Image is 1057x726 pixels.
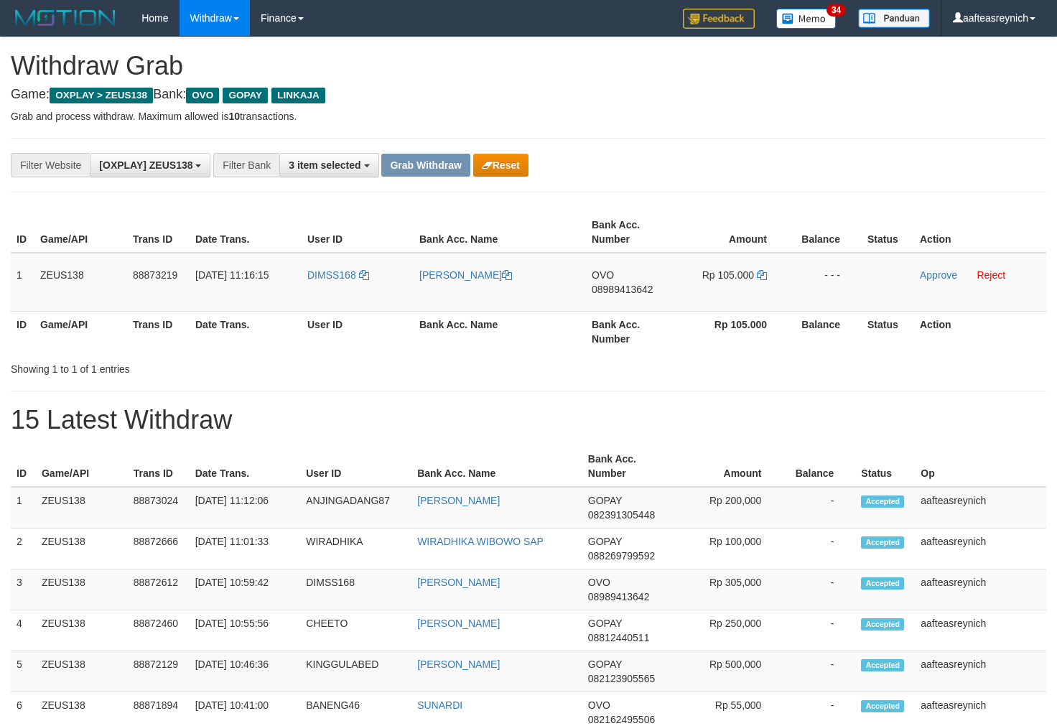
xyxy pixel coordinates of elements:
strong: 10 [228,111,240,122]
td: [DATE] 10:46:36 [190,651,301,692]
td: [DATE] 10:55:56 [190,610,301,651]
h4: Game: Bank: [11,88,1046,102]
td: WIRADHIKA [300,529,411,569]
th: Action [914,311,1046,352]
th: Date Trans. [190,311,302,352]
a: [PERSON_NAME] [419,269,512,281]
th: Balance [788,212,862,253]
td: - [783,529,855,569]
span: GOPAY [223,88,268,103]
span: Copy 088269799592 to clipboard [588,550,655,562]
td: [DATE] 10:59:42 [190,569,301,610]
img: panduan.png [858,9,930,28]
span: Copy 082391305448 to clipboard [588,509,655,521]
img: Feedback.jpg [683,9,755,29]
th: ID [11,212,34,253]
th: Game/API [34,311,127,352]
td: ANJINGADANG87 [300,487,411,529]
th: Bank Acc. Name [414,311,586,352]
td: ZEUS138 [36,610,128,651]
td: ZEUS138 [36,487,128,529]
td: 1 [11,487,36,529]
td: [DATE] 11:12:06 [190,487,301,529]
th: Bank Acc. Name [411,446,582,487]
td: - [783,651,855,692]
td: 1 [11,253,34,312]
span: OVO [186,88,219,103]
th: Op [915,446,1046,487]
td: aafteasreynich [915,610,1046,651]
th: Status [855,446,915,487]
td: ZEUS138 [36,569,128,610]
button: 3 item selected [279,153,378,177]
a: [PERSON_NAME] [417,618,500,629]
th: User ID [300,446,411,487]
span: Copy 08812440511 to clipboard [588,632,650,643]
a: Reject [977,269,1005,281]
td: 88872129 [128,651,190,692]
span: Copy 082162495506 to clipboard [588,714,655,725]
th: Trans ID [127,212,190,253]
td: Rp 200,000 [674,487,783,529]
td: aafteasreynich [915,651,1046,692]
td: 88872460 [128,610,190,651]
td: - [783,487,855,529]
a: Copy 105000 to clipboard [757,269,767,281]
span: GOPAY [588,536,622,547]
span: Rp 105.000 [702,269,754,281]
th: User ID [302,212,414,253]
th: Bank Acc. Name [414,212,586,253]
td: aafteasreynich [915,529,1046,569]
span: Accepted [861,700,904,712]
td: - - - [788,253,862,312]
span: GOPAY [588,618,622,629]
span: OVO [592,269,614,281]
td: DIMSS168 [300,569,411,610]
th: Bank Acc. Number [586,311,679,352]
td: 2 [11,529,36,569]
span: GOPAY [588,495,622,506]
span: Copy 08989413642 to clipboard [588,591,650,602]
th: ID [11,446,36,487]
td: 88872612 [128,569,190,610]
span: OVO [588,699,610,711]
span: 3 item selected [289,159,360,171]
span: DIMSS168 [307,269,356,281]
th: Status [862,311,914,352]
a: [PERSON_NAME] [417,495,500,506]
th: Bank Acc. Number [582,446,674,487]
td: 4 [11,610,36,651]
a: [PERSON_NAME] [417,658,500,670]
th: Status [862,212,914,253]
button: [OXPLAY] ZEUS138 [90,153,210,177]
div: Filter Bank [213,153,279,177]
span: OXPLAY > ZEUS138 [50,88,153,103]
h1: Withdraw Grab [11,52,1046,80]
th: Balance [783,446,855,487]
th: ID [11,311,34,352]
button: Grab Withdraw [381,154,470,177]
span: OVO [588,577,610,588]
span: Copy 08989413642 to clipboard [592,284,653,295]
td: Rp 305,000 [674,569,783,610]
div: Filter Website [11,153,90,177]
a: [PERSON_NAME] [417,577,500,588]
th: User ID [302,311,414,352]
td: Rp 100,000 [674,529,783,569]
th: Rp 105.000 [679,311,788,352]
td: Rp 250,000 [674,610,783,651]
th: Action [914,212,1046,253]
span: Accepted [861,618,904,630]
td: ZEUS138 [36,651,128,692]
td: aafteasreynich [915,569,1046,610]
td: 5 [11,651,36,692]
a: WIRADHIKA WIBOWO SAP [417,536,544,547]
img: MOTION_logo.png [11,7,120,29]
span: 88873219 [133,269,177,281]
span: Copy 082123905565 to clipboard [588,673,655,684]
div: Showing 1 to 1 of 1 entries [11,356,429,376]
a: DIMSS168 [307,269,369,281]
td: 3 [11,569,36,610]
td: CHEETO [300,610,411,651]
span: Accepted [861,536,904,549]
